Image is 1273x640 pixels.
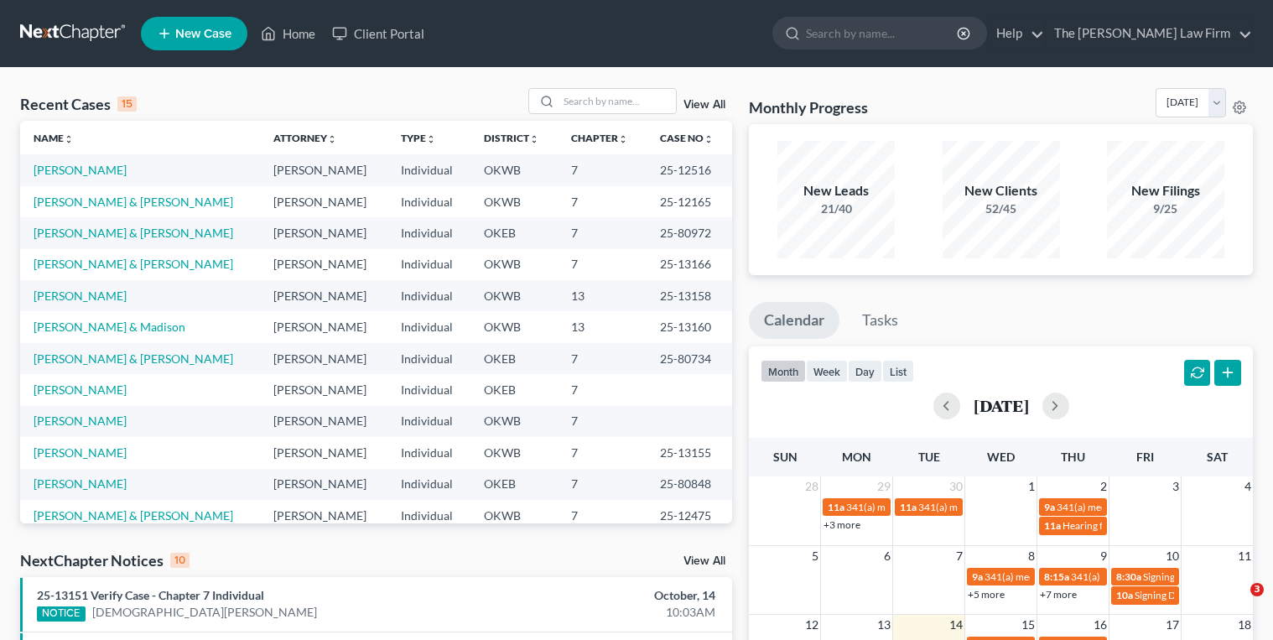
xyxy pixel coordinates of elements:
a: [PERSON_NAME] [34,382,127,397]
td: OKWB [470,500,558,531]
div: 15 [117,96,137,112]
a: [DEMOGRAPHIC_DATA][PERSON_NAME] [92,604,317,621]
span: 18 [1236,615,1253,635]
span: 13 [876,615,892,635]
td: [PERSON_NAME] [260,311,387,342]
span: Hearing for [PERSON_NAME] [1063,519,1193,532]
span: 12 [803,615,820,635]
div: New Filings [1107,181,1224,200]
span: 5 [810,546,820,566]
td: 7 [558,500,647,531]
div: New Clients [943,181,1060,200]
td: 13 [558,311,647,342]
div: 21/40 [777,200,895,217]
span: 11a [900,501,917,513]
span: New Case [175,28,231,40]
td: Individual [387,343,471,374]
h2: [DATE] [974,397,1029,414]
a: [PERSON_NAME] [34,289,127,303]
td: Individual [387,469,471,500]
td: OKWB [470,249,558,280]
span: 17 [1164,615,1181,635]
span: 341(a) meeting for [PERSON_NAME] & [PERSON_NAME] [985,570,1235,583]
span: Mon [842,450,871,464]
iframe: Intercom live chat [1216,583,1256,623]
span: 8:30a [1116,570,1141,583]
span: 11a [1044,519,1061,532]
span: 16 [1092,615,1109,635]
span: 9a [1044,501,1055,513]
span: Tue [918,450,940,464]
td: 7 [558,469,647,500]
td: 25-13158 [647,280,732,311]
span: 10 [1164,546,1181,566]
td: [PERSON_NAME] [260,469,387,500]
div: 10:03AM [501,604,715,621]
a: [PERSON_NAME] [34,163,127,177]
div: NOTICE [37,606,86,622]
div: NextChapter Notices [20,550,190,570]
td: OKWB [470,154,558,185]
span: 11 [1236,546,1253,566]
td: 7 [558,437,647,468]
td: 25-12165 [647,186,732,217]
td: 7 [558,343,647,374]
a: +3 more [824,518,860,531]
span: 15 [1020,615,1037,635]
td: [PERSON_NAME] [260,374,387,405]
span: 8 [1026,546,1037,566]
button: day [848,360,882,382]
a: Calendar [749,302,839,339]
a: 25-13151 Verify Case - Chapter 7 Individual [37,588,264,602]
td: [PERSON_NAME] [260,217,387,248]
i: unfold_more [529,134,539,144]
td: OKEB [470,217,558,248]
td: OKWB [470,186,558,217]
td: [PERSON_NAME] [260,249,387,280]
td: 25-80848 [647,469,732,500]
td: [PERSON_NAME] [260,406,387,437]
span: 3 [1171,476,1181,497]
a: Typeunfold_more [401,132,436,144]
h3: Monthly Progress [749,97,868,117]
span: 7 [954,546,964,566]
td: 7 [558,249,647,280]
td: 25-12475 [647,500,732,531]
button: week [806,360,848,382]
a: Chapterunfold_more [571,132,628,144]
a: +5 more [968,588,1005,601]
a: Tasks [847,302,913,339]
i: unfold_more [64,134,74,144]
button: month [761,360,806,382]
span: 11a [828,501,844,513]
span: 341(a) meeting for [PERSON_NAME] [1057,501,1218,513]
a: [PERSON_NAME] [34,476,127,491]
a: Case Nounfold_more [660,132,714,144]
td: 25-13166 [647,249,732,280]
td: OKEB [470,343,558,374]
i: unfold_more [618,134,628,144]
div: 10 [170,553,190,568]
td: 25-80972 [647,217,732,248]
a: View All [683,555,725,567]
span: Wed [987,450,1015,464]
div: October, 14 [501,587,715,604]
i: unfold_more [327,134,337,144]
td: 7 [558,374,647,405]
a: Home [252,18,324,49]
td: OKWB [470,437,558,468]
td: 7 [558,154,647,185]
td: 25-12516 [647,154,732,185]
td: OKWB [470,406,558,437]
span: 6 [882,546,892,566]
a: [PERSON_NAME] [34,445,127,460]
td: [PERSON_NAME] [260,343,387,374]
a: Districtunfold_more [484,132,539,144]
span: 10a [1116,589,1133,601]
td: 13 [558,280,647,311]
a: Help [988,18,1044,49]
a: [PERSON_NAME] & [PERSON_NAME] [34,195,233,209]
span: Sun [773,450,798,464]
span: 1 [1026,476,1037,497]
span: Fri [1136,450,1154,464]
